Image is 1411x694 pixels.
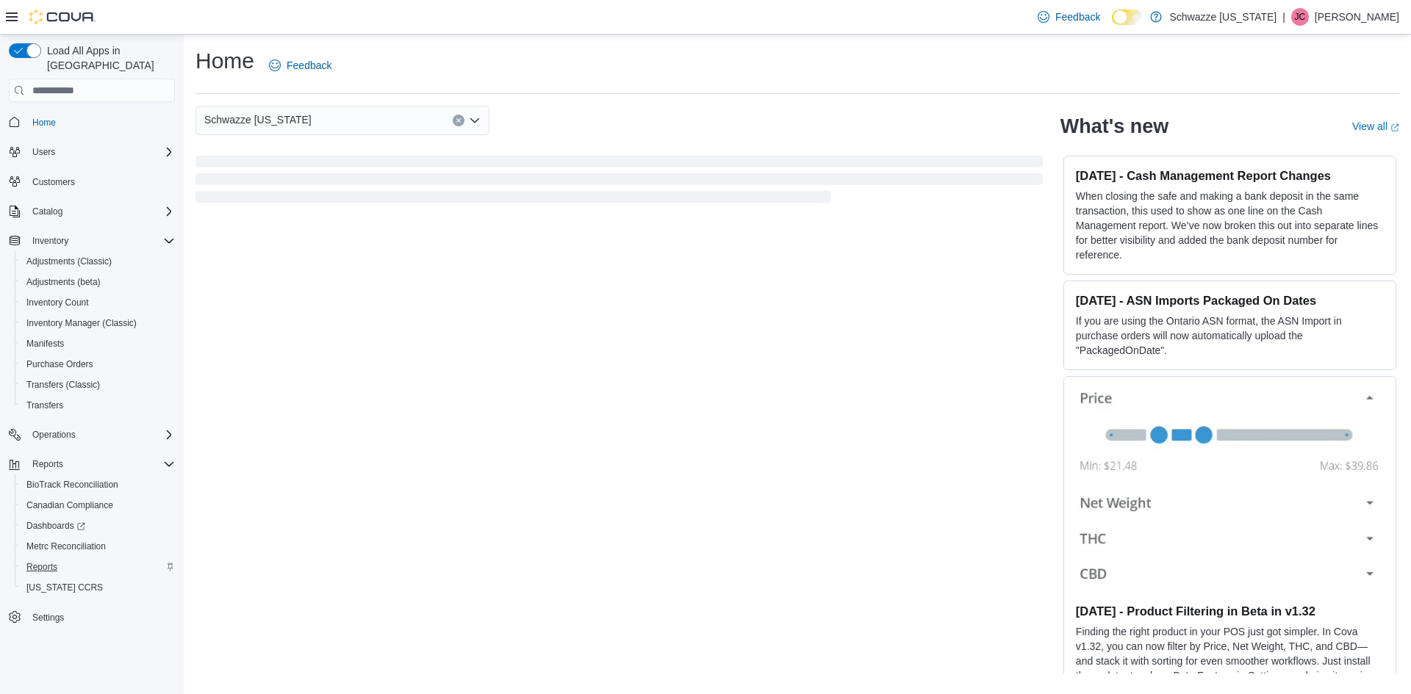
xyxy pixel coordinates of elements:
[3,231,181,251] button: Inventory
[1112,10,1143,25] input: Dark Mode
[3,171,181,192] button: Customers
[32,235,68,247] span: Inventory
[15,354,181,375] button: Purchase Orders
[26,400,63,411] span: Transfers
[15,313,181,333] button: Inventory Manager (Classic)
[32,612,64,623] span: Settings
[15,272,181,292] button: Adjustments (beta)
[21,273,175,291] span: Adjustments (beta)
[21,558,63,576] a: Reports
[1076,293,1384,308] h3: [DATE] - ASN Imports Packaged On Dates
[1055,10,1100,24] span: Feedback
[21,397,69,414] a: Transfers
[21,579,109,596] a: [US_STATE] CCRS
[21,294,95,311] a: Inventory Count
[195,46,254,76] h1: Home
[32,206,62,217] span: Catalog
[21,294,175,311] span: Inventory Count
[26,114,62,131] a: Home
[26,541,106,552] span: Metrc Reconciliation
[21,314,175,332] span: Inventory Manager (Classic)
[195,159,1043,206] span: Loading
[21,335,70,353] a: Manifests
[21,579,175,596] span: Washington CCRS
[26,112,175,131] span: Home
[21,517,175,535] span: Dashboards
[287,58,331,73] span: Feedback
[3,111,181,132] button: Home
[3,201,181,222] button: Catalog
[21,273,107,291] a: Adjustments (beta)
[3,142,181,162] button: Users
[26,143,175,161] span: Users
[32,458,63,470] span: Reports
[41,43,175,73] span: Load All Apps in [GEOGRAPHIC_DATA]
[15,516,181,536] a: Dashboards
[1169,8,1277,26] p: Schwazze [US_STATE]
[26,426,82,444] button: Operations
[15,375,181,395] button: Transfers (Classic)
[15,495,181,516] button: Canadian Compliance
[1076,168,1384,183] h3: [DATE] - Cash Management Report Changes
[21,397,175,414] span: Transfers
[21,476,124,494] a: BioTrack Reconciliation
[26,426,175,444] span: Operations
[26,455,175,473] span: Reports
[26,143,61,161] button: Users
[21,558,175,576] span: Reports
[32,429,76,441] span: Operations
[15,536,181,557] button: Metrc Reconciliation
[32,117,56,129] span: Home
[3,454,181,474] button: Reports
[21,355,99,373] a: Purchase Orders
[15,474,181,495] button: BioTrack Reconciliation
[26,520,85,532] span: Dashboards
[15,395,181,416] button: Transfers
[21,376,175,394] span: Transfers (Classic)
[21,496,175,514] span: Canadian Compliance
[26,276,101,288] span: Adjustments (beta)
[32,176,75,188] span: Customers
[469,115,481,126] button: Open list of options
[21,476,175,494] span: BioTrack Reconciliation
[3,424,181,445] button: Operations
[21,376,106,394] a: Transfers (Classic)
[15,577,181,598] button: [US_STATE] CCRS
[26,297,89,308] span: Inventory Count
[9,105,175,666] nav: Complex example
[26,232,74,250] button: Inventory
[26,608,175,626] span: Settings
[204,111,312,129] span: Schwazze [US_STATE]
[1352,120,1399,132] a: View allExternal link
[26,561,57,573] span: Reports
[26,173,81,191] a: Customers
[26,499,113,511] span: Canadian Compliance
[21,335,175,353] span: Manifests
[1291,8,1309,26] div: Justin Cleer
[26,358,93,370] span: Purchase Orders
[21,314,143,332] a: Inventory Manager (Classic)
[26,379,100,391] span: Transfers (Classic)
[21,538,112,555] a: Metrc Reconciliation
[26,455,69,473] button: Reports
[15,251,181,272] button: Adjustments (Classic)
[26,173,175,191] span: Customers
[1060,115,1168,138] h2: What's new
[15,292,181,313] button: Inventory Count
[1076,189,1384,262] p: When closing the safe and making a bank deposit in the same transaction, this used to show as one...
[26,338,64,350] span: Manifests
[26,609,70,626] a: Settings
[1315,8,1399,26] p: [PERSON_NAME]
[1295,8,1306,26] span: JC
[26,317,137,329] span: Inventory Manager (Classic)
[26,479,118,491] span: BioTrack Reconciliation
[21,253,175,270] span: Adjustments (Classic)
[29,10,96,24] img: Cova
[26,582,103,593] span: [US_STATE] CCRS
[21,517,91,535] a: Dashboards
[21,538,175,555] span: Metrc Reconciliation
[1032,2,1106,32] a: Feedback
[21,253,118,270] a: Adjustments (Classic)
[15,557,181,577] button: Reports
[1076,604,1384,618] h3: [DATE] - Product Filtering in Beta in v1.32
